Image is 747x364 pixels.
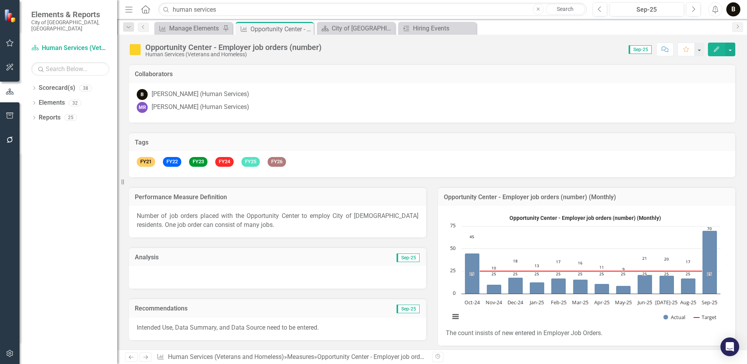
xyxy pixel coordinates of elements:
[642,271,647,277] text: 25
[268,157,286,167] span: FY26
[702,299,717,306] text: Sep-25
[594,299,609,306] text: Apr-25
[578,260,583,266] text: 16
[69,100,81,106] div: 32
[152,90,249,99] div: [PERSON_NAME] (Human Services)
[664,256,669,262] text: 20
[4,9,18,23] img: ClearPoint Strategy
[616,286,631,294] path: May-25, 9. Actual.
[446,329,727,338] div: The count insists of new entered in Employer Job Orders.
[508,278,523,294] path: Dec-24, 18. Actual.
[599,271,604,277] text: 25
[629,45,652,54] span: Sep-25
[659,276,674,294] path: Jul-25, 20. Actual.
[129,43,141,56] img: Caution
[486,299,502,306] text: Nov-24
[169,23,221,33] div: Manage Elements
[152,103,249,112] div: [PERSON_NAME] (Human Services)
[446,212,724,329] svg: Interactive chart
[39,113,61,122] a: Reports
[31,44,109,53] a: Human Services (Veterans and Homeless)
[642,255,647,261] text: 21
[137,212,418,230] p: Number of job orders placed with the Opportunity Center to employ City of [DEMOGRAPHIC_DATA] resi...
[599,264,604,270] text: 11
[556,271,561,277] text: 25
[513,271,518,277] text: 25
[137,102,148,113] div: MR
[551,278,566,294] path: Feb-25, 17. Actual.
[189,157,207,167] span: FY23
[508,299,524,306] text: Dec-24
[702,231,717,294] path: Sep-25, 70. Actual.
[534,263,539,268] text: 13
[615,299,632,306] text: May-25
[465,299,480,306] text: Oct-24
[694,314,717,321] button: Show Target
[578,271,583,277] text: 25
[145,52,322,57] div: Human Services (Veterans and Homeless)
[491,271,496,277] text: 25
[168,353,284,360] a: Human Services (Veterans and Homeless)
[135,254,278,261] h3: Analysis
[530,282,545,294] path: Jan-25, 13. Actual.
[450,244,456,252] text: 50
[400,23,474,33] a: Hiring Events
[453,289,456,296] text: 0
[250,24,312,34] div: Opportunity Center - Employer job orders (number)
[529,299,544,306] text: Jan-25
[156,23,221,33] a: Manage Elements
[137,157,155,167] span: FY21
[450,222,456,229] text: 75
[707,271,712,277] text: 25
[573,280,588,294] path: Mar-25, 16. Actual.
[64,114,77,121] div: 25
[509,215,661,221] text: Opportunity Center - Employer job orders (number) (Monthly)
[726,2,740,16] button: B
[612,5,681,14] div: Sep-25
[686,271,690,277] text: 25
[241,157,260,167] span: FY25
[450,311,461,322] button: View chart menu, Opportunity Center - Employer job orders (number) (Monthly)
[135,71,729,78] h3: Collaborators
[655,299,677,306] text: [DATE]-25
[686,259,690,264] text: 17
[397,253,420,262] span: Sep-25
[163,157,181,167] span: FY22
[157,353,426,362] div: » »
[595,284,609,294] path: Apr-25, 11. Actual.
[638,275,652,294] path: Jun-25, 21. Actual.
[397,305,420,313] span: Sep-25
[215,157,234,167] span: FY24
[135,139,729,146] h3: Tags
[158,3,587,16] input: Search ClearPoint...
[145,43,322,52] div: Opportunity Center - Employer job orders (number)
[413,23,474,33] div: Hiring Events
[470,234,474,239] text: 45
[135,194,420,201] h3: Performance Measure Definition
[31,19,109,32] small: City of [GEOGRAPHIC_DATA], [GEOGRAPHIC_DATA]
[622,266,625,272] text: 9
[551,299,567,306] text: Feb-25
[707,226,712,231] text: 70
[621,271,625,277] text: 25
[31,10,109,19] span: Elements & Reports
[31,62,109,76] input: Search Below...
[572,299,588,306] text: Mar-25
[39,84,75,93] a: Scorecard(s)
[446,212,727,329] div: Opportunity Center - Employer job orders (number) (Monthly). Highcharts interactive chart.
[609,2,684,16] button: Sep-25
[137,323,418,332] p: Intended Use, Data Summary, and Data Source need to be entered.
[465,231,717,294] g: Actual, series 1 of 2. Bar series with 12 bars.
[465,253,480,294] path: Oct-24, 45. Actual.
[663,314,685,321] button: Show Actual
[332,23,393,33] div: City of [GEOGRAPHIC_DATA]
[556,259,561,264] text: 17
[137,89,148,100] div: B
[680,299,696,306] text: Aug-25
[470,271,474,277] text: 25
[534,271,539,277] text: 25
[39,98,65,107] a: Elements
[681,278,696,294] path: Aug-25, 17. Actual.
[491,265,496,271] text: 10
